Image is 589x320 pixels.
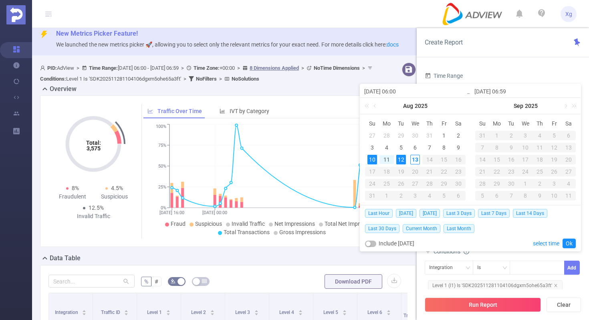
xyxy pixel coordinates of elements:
[437,178,451,190] td: August 29, 2025
[490,178,504,190] td: September 29, 2025
[490,191,504,201] div: 6
[365,167,379,176] div: 17
[475,166,490,178] td: September 21, 2025
[425,38,463,46] span: Create Report
[422,130,437,142] td: July 31, 2025
[561,154,576,166] td: September 20, 2025
[394,142,408,154] td: August 5, 2025
[422,178,437,190] td: August 28, 2025
[518,178,533,190] td: October 1, 2025
[504,191,518,201] div: 7
[279,229,326,235] span: Gross Impressions
[365,191,379,201] div: 31
[425,131,434,140] div: 31
[379,178,394,190] td: August 25, 2025
[414,98,428,114] a: 2025
[504,120,518,127] span: Tu
[518,155,533,164] div: 17
[547,117,561,130] th: Fri
[379,167,394,176] div: 18
[365,154,379,166] td: August 10, 2025
[437,117,451,130] th: Fri
[394,120,408,127] span: Tu
[73,212,114,221] div: Invalid Traffic
[547,167,561,176] div: 26
[298,309,303,311] i: icon: caret-up
[475,178,490,190] td: September 28, 2025
[434,248,469,255] span: Conditions
[547,191,561,201] div: 10
[161,205,166,211] tspan: 0%
[561,190,576,202] td: October 11, 2025
[502,265,507,271] i: icon: down
[365,166,379,178] td: August 17, 2025
[547,190,561,202] td: October 10, 2025
[504,154,518,166] td: September 16, 2025
[210,309,214,311] i: icon: caret-up
[451,167,466,176] div: 23
[518,190,533,202] td: October 8, 2025
[408,191,423,201] div: 3
[451,130,466,142] td: August 2, 2025
[451,190,466,202] td: September 6, 2025
[547,178,561,190] td: October 3, 2025
[451,191,466,201] div: 6
[299,65,307,71] span: >
[410,131,420,140] div: 30
[89,205,104,211] span: 12.5%
[396,209,416,218] span: [DATE]
[367,143,377,152] div: 3
[533,236,559,251] a: select time
[382,131,391,140] div: 28
[408,117,423,130] th: Wed
[422,166,437,178] td: August 21, 2025
[408,154,423,166] td: August 13, 2025
[379,179,394,188] div: 25
[518,179,533,188] div: 1
[475,154,490,166] td: September 14, 2025
[394,179,408,188] div: 26
[158,184,166,190] tspan: 25%
[475,143,490,152] div: 7
[504,178,518,190] td: September 30, 2025
[561,191,576,201] div: 11
[518,143,533,152] div: 10
[561,120,576,127] span: Sa
[394,191,408,201] div: 2
[451,179,466,188] div: 30
[396,155,406,164] div: 12
[443,209,475,218] span: Last 3 Days
[422,167,437,176] div: 21
[254,309,259,314] div: Sort
[547,154,561,166] td: September 19, 2025
[171,221,186,227] span: Fraud
[56,41,399,48] span: We launched the new metrics picker 🚀, allowing you to select only the relevant metrics for your e...
[408,178,423,190] td: August 27, 2025
[422,154,437,166] td: August 14, 2025
[425,73,463,79] span: Time Range
[40,65,375,82] span: AdView [DATE] 06:00 - [DATE] 06:59 +00:00
[394,167,408,176] div: 19
[563,239,576,248] a: Ok
[147,108,153,114] i: icon: line-chart
[235,65,242,71] span: >
[382,155,391,164] div: 11
[474,87,577,96] input: End date
[422,190,437,202] td: September 4, 2025
[451,120,466,127] span: Sa
[437,142,451,154] td: August 8, 2025
[490,155,504,164] div: 15
[124,309,129,314] div: Sort
[561,142,576,154] td: September 13, 2025
[111,185,123,191] span: 4.5%
[410,155,420,164] div: 13
[6,5,26,24] img: Protected Media
[40,65,47,71] i: icon: user
[533,131,547,140] div: 4
[561,117,576,130] th: Sat
[254,309,258,311] i: icon: caret-up
[518,167,533,176] div: 24
[379,120,394,127] span: Mo
[232,221,265,227] span: Invalid Traffic
[50,84,77,94] h2: Overview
